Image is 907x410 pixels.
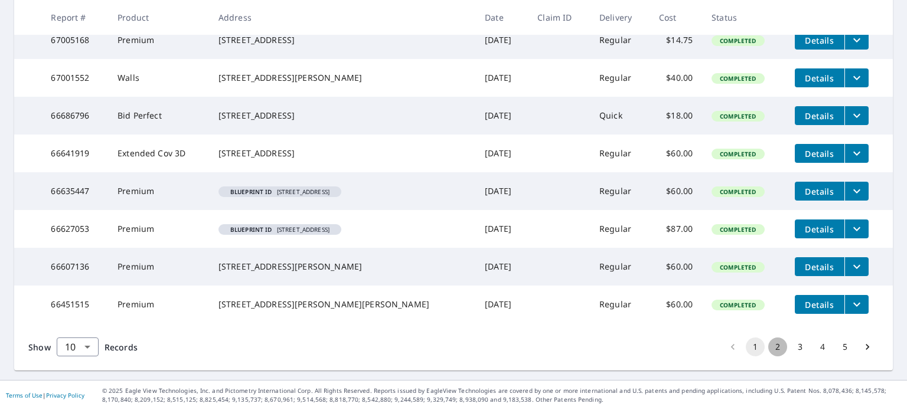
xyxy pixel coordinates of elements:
[650,97,702,135] td: $18.00
[475,21,528,59] td: [DATE]
[223,189,337,195] span: [STREET_ADDRESS]
[108,59,209,97] td: Walls
[218,72,466,84] div: [STREET_ADDRESS][PERSON_NAME]
[41,59,108,97] td: 67001552
[108,172,209,210] td: Premium
[713,74,763,83] span: Completed
[802,299,837,310] span: Details
[6,392,84,399] p: |
[475,135,528,172] td: [DATE]
[57,337,99,356] div: Show 10 records
[802,224,837,235] span: Details
[105,342,138,353] span: Records
[795,257,844,276] button: detailsBtn-66607136
[41,21,108,59] td: 67005168
[650,248,702,286] td: $60.00
[650,21,702,59] td: $14.75
[230,227,272,232] em: Blueprint ID
[218,110,466,122] div: [STREET_ADDRESS]
[6,391,43,399] a: Terms of Use
[795,219,844,238] button: detailsBtn-66627053
[650,135,702,172] td: $60.00
[41,97,108,135] td: 66686796
[230,189,272,195] em: Blueprint ID
[795,31,844,50] button: detailsBtn-67005168
[858,337,877,356] button: Go to next page
[722,337,879,356] nav: pagination navigation
[41,286,108,323] td: 66451515
[57,330,99,363] div: 10
[844,68,869,87] button: filesDropdownBtn-67001552
[802,73,837,84] span: Details
[41,135,108,172] td: 66641919
[844,219,869,238] button: filesDropdownBtn-66627053
[713,225,763,234] span: Completed
[795,295,844,314] button: detailsBtn-66451515
[844,106,869,125] button: filesDropdownBtn-66686796
[41,248,108,286] td: 66607136
[475,172,528,210] td: [DATE]
[218,261,466,273] div: [STREET_ADDRESS][PERSON_NAME]
[650,286,702,323] td: $60.00
[590,248,650,286] td: Regular
[41,172,108,210] td: 66635447
[28,342,51,353] span: Show
[802,261,837,273] span: Details
[218,147,466,159] div: [STREET_ADDRESS]
[46,391,84,399] a: Privacy Policy
[590,172,650,210] td: Regular
[108,135,209,172] td: Extended Cov 3D
[802,148,837,159] span: Details
[475,97,528,135] td: [DATE]
[713,112,763,120] span: Completed
[713,188,763,196] span: Completed
[746,337,765,356] button: page 1
[795,182,844,201] button: detailsBtn-66635447
[590,97,650,135] td: Quick
[713,37,763,45] span: Completed
[223,227,337,232] span: [STREET_ADDRESS]
[836,337,854,356] button: Go to page 5
[475,59,528,97] td: [DATE]
[590,210,650,248] td: Regular
[650,59,702,97] td: $40.00
[650,172,702,210] td: $60.00
[108,21,209,59] td: Premium
[844,144,869,163] button: filesDropdownBtn-66641919
[791,337,810,356] button: Go to page 3
[795,68,844,87] button: detailsBtn-67001552
[218,299,466,310] div: [STREET_ADDRESS][PERSON_NAME][PERSON_NAME]
[768,337,787,356] button: Go to page 2
[590,21,650,59] td: Regular
[713,301,763,309] span: Completed
[590,286,650,323] td: Regular
[108,248,209,286] td: Premium
[844,182,869,201] button: filesDropdownBtn-66635447
[713,263,763,271] span: Completed
[650,210,702,248] td: $87.00
[108,286,209,323] td: Premium
[475,248,528,286] td: [DATE]
[102,386,901,404] p: © 2025 Eagle View Technologies, Inc. and Pictometry International Corp. All Rights Reserved. Repo...
[713,150,763,158] span: Completed
[218,34,466,46] div: [STREET_ADDRESS]
[108,97,209,135] td: Bid Perfect
[844,295,869,314] button: filesDropdownBtn-66451515
[41,210,108,248] td: 66627053
[813,337,832,356] button: Go to page 4
[802,186,837,197] span: Details
[795,106,844,125] button: detailsBtn-66686796
[844,31,869,50] button: filesDropdownBtn-67005168
[802,110,837,122] span: Details
[802,35,837,46] span: Details
[475,286,528,323] td: [DATE]
[590,135,650,172] td: Regular
[844,257,869,276] button: filesDropdownBtn-66607136
[108,210,209,248] td: Premium
[590,59,650,97] td: Regular
[795,144,844,163] button: detailsBtn-66641919
[475,210,528,248] td: [DATE]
